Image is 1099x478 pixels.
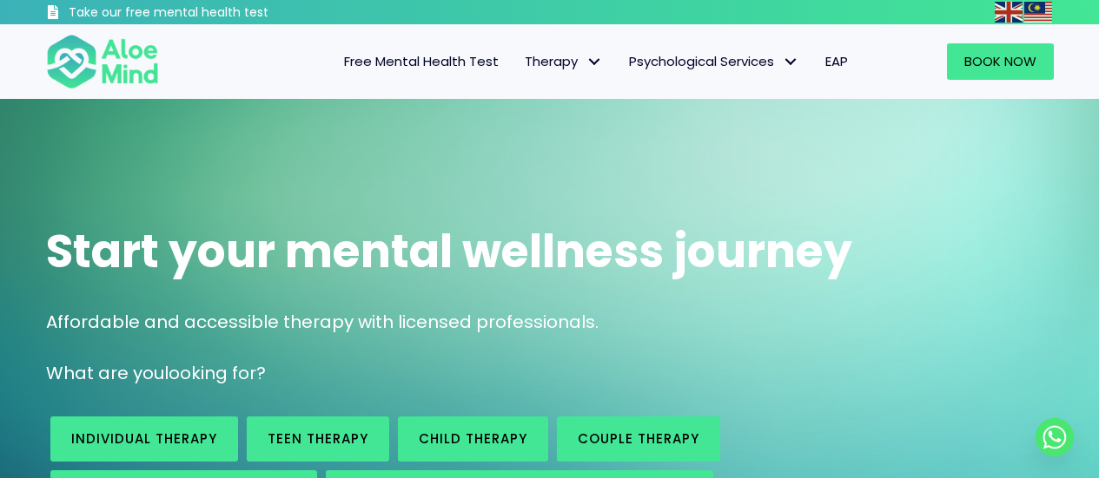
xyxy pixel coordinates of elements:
nav: Menu [182,43,861,80]
a: Book Now [947,43,1054,80]
a: Child Therapy [398,416,548,462]
span: Teen Therapy [268,429,368,448]
a: EAP [812,43,861,80]
img: ms [1024,2,1052,23]
a: English [995,2,1024,22]
a: Malay [1024,2,1054,22]
a: Free Mental Health Test [331,43,512,80]
span: Psychological Services: submenu [778,49,804,75]
a: Whatsapp [1036,418,1074,456]
span: Individual therapy [71,429,217,448]
img: Aloe mind Logo [46,33,159,90]
span: Psychological Services [629,52,799,70]
a: Take our free mental health test [46,4,361,24]
a: Psychological ServicesPsychological Services: submenu [616,43,812,80]
h3: Take our free mental health test [69,4,361,22]
a: Individual therapy [50,416,238,462]
span: Child Therapy [419,429,527,448]
a: Couple therapy [557,416,720,462]
span: Therapy [525,52,603,70]
a: Teen Therapy [247,416,389,462]
a: TherapyTherapy: submenu [512,43,616,80]
span: What are you [46,361,164,385]
span: looking for? [164,361,266,385]
span: EAP [825,52,848,70]
img: en [995,2,1023,23]
span: Book Now [964,52,1036,70]
span: Free Mental Health Test [344,52,499,70]
span: Therapy: submenu [582,49,607,75]
span: Start your mental wellness journey [46,219,852,283]
p: Affordable and accessible therapy with licensed professionals. [46,310,1054,335]
span: Couple therapy [578,429,699,448]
